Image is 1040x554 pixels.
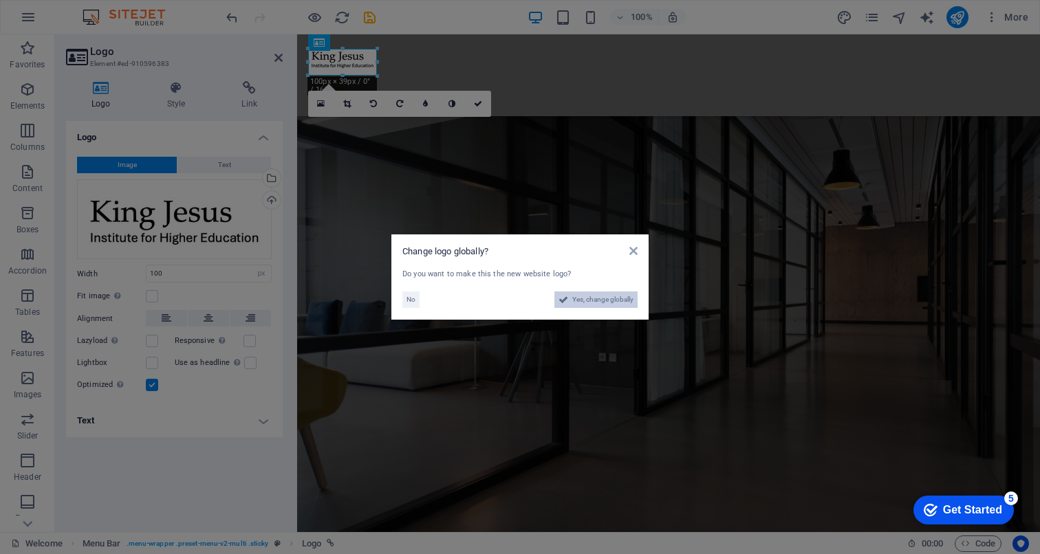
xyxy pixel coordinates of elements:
[41,15,100,27] div: Get Started
[572,291,633,308] span: Yes, change globally
[11,7,111,36] div: Get Started 5 items remaining, 0% complete
[407,291,415,308] span: No
[402,246,488,256] span: Change logo globally?
[554,291,638,308] button: Yes, change globally
[402,291,420,308] button: No
[102,3,116,16] div: 5
[402,269,638,280] div: Do you want to make this the new website logo?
